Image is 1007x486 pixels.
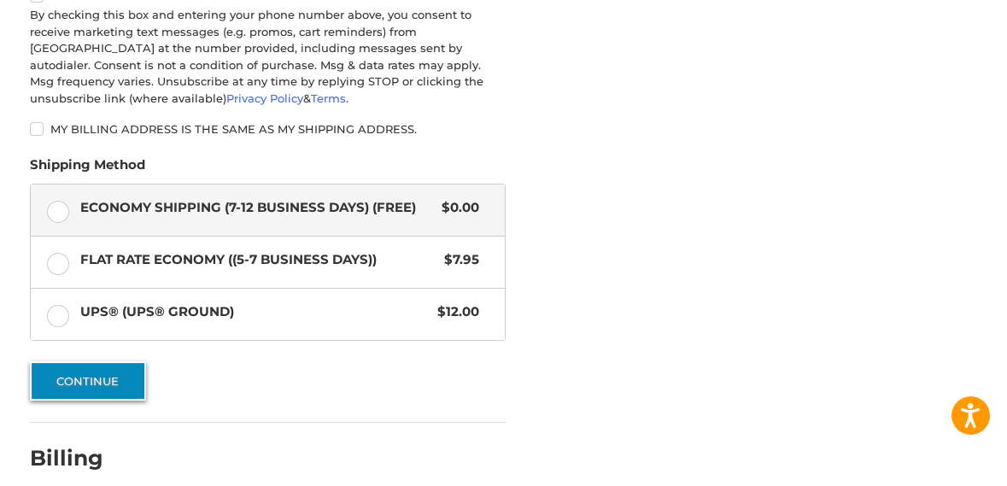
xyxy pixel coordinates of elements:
[226,91,303,105] a: Privacy Policy
[434,198,480,218] span: $0.00
[30,122,506,136] label: My billing address is the same as my shipping address.
[80,198,434,218] span: Economy Shipping (7-12 Business Days) (Free)
[436,250,480,270] span: $7.95
[430,302,480,322] span: $12.00
[30,445,130,471] h2: Billing
[30,361,146,401] button: Continue
[30,7,506,107] div: By checking this box and entering your phone number above, you consent to receive marketing text ...
[311,91,346,105] a: Terms
[30,155,145,183] legend: Shipping Method
[80,302,430,322] span: UPS® (UPS® Ground)
[80,250,436,270] span: Flat Rate Economy ((5-7 Business Days))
